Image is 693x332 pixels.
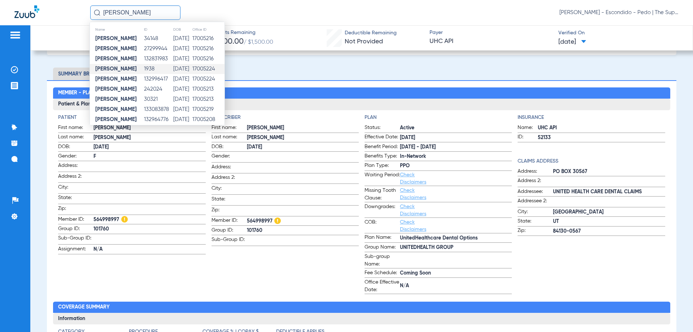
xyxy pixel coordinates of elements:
[553,218,665,225] span: UT
[538,134,665,142] span: 52133
[95,107,137,112] strong: [PERSON_NAME]
[538,124,665,132] span: UHC API
[212,143,247,152] span: DOB:
[365,234,400,242] span: Plan Name:
[144,44,173,54] td: 27299944
[365,253,400,268] span: Sub-group Name:
[9,31,21,39] img: hamburger-icon
[210,38,244,46] span: $1,500.00
[93,225,205,233] span: 101760
[93,246,205,253] span: N/A
[518,188,553,197] span: Addressee:
[365,152,400,161] span: Benefits Type:
[400,270,512,277] span: Coming Soon
[173,74,192,84] td: [DATE]
[365,133,400,142] span: Effective Date:
[657,297,693,332] iframe: Chat Widget
[95,117,137,122] strong: [PERSON_NAME]
[553,188,665,196] span: UNITED HEALTH CARE DENTAL CLAIMS
[247,134,359,142] span: [PERSON_NAME]
[94,9,100,16] img: Search Icon
[430,29,552,36] span: Payer
[93,134,205,142] span: [PERSON_NAME]
[95,56,137,61] strong: [PERSON_NAME]
[173,64,192,74] td: [DATE]
[58,133,93,142] span: Last name:
[345,38,383,45] span: Not Provided
[518,208,553,217] span: City:
[247,124,359,132] span: [PERSON_NAME]
[95,96,137,102] strong: [PERSON_NAME]
[518,197,553,207] span: Addressee 2:
[400,234,512,242] span: UnitedHealthcare Dental Options
[53,87,670,99] h2: Member - Plan - Insurance
[90,5,180,20] input: Search for patients
[53,68,119,80] li: Summary Breakdown
[93,153,205,160] span: F
[144,54,173,64] td: 132831983
[553,228,665,235] span: 84130-0567
[518,114,665,121] h4: Insurance
[365,269,400,278] span: Fee Schedule:
[247,227,359,234] span: 101760
[173,84,192,94] td: [DATE]
[518,158,665,165] h4: Claims Address
[518,133,538,142] span: ID:
[58,114,205,121] h4: Patient
[58,216,93,224] span: Member ID:
[95,76,137,82] strong: [PERSON_NAME]
[518,217,553,226] span: State:
[365,243,400,252] span: Group Name:
[400,172,426,185] a: Check Disclaimers
[58,205,93,215] span: Zip:
[365,219,400,233] span: COB:
[212,114,359,121] h4: Subscriber
[365,114,512,121] h4: Plan
[53,313,670,324] h3: Information
[58,225,93,234] span: Group ID:
[192,94,225,104] td: 17005213
[192,54,225,64] td: 17005216
[559,9,679,16] span: [PERSON_NAME] - Escondido - Pedo | The Super Dentists
[365,143,400,152] span: Benefit Period:
[365,279,400,294] span: Office Effective Date:
[53,99,670,110] h3: Patient & Plan Information
[430,37,552,46] span: UHC API
[212,206,247,216] span: Zip:
[400,188,426,200] a: Check Disclaimers
[212,227,247,235] span: Group ID:
[192,74,225,84] td: 17005224
[192,26,225,34] th: Office ID
[173,104,192,115] td: [DATE]
[144,94,173,104] td: 30321
[95,86,137,92] strong: [PERSON_NAME]
[400,244,512,251] span: UNITEDHEALTH GROUP
[58,152,93,161] span: Gender:
[365,124,400,133] span: Status:
[212,133,247,142] span: Last name:
[212,185,247,194] span: City:
[212,152,247,162] span: Gender:
[192,44,225,54] td: 17005216
[558,38,586,47] span: [DATE]
[58,143,93,152] span: DOB:
[144,104,173,115] td: 133083878
[518,177,553,187] span: Address 2:
[192,34,225,44] td: 17005216
[553,208,665,216] span: [GEOGRAPHIC_DATA]
[518,227,553,236] span: Zip:
[400,143,512,151] span: [DATE] - [DATE]
[210,29,273,36] span: Benefits Remaining
[95,66,137,72] strong: [PERSON_NAME]
[14,5,39,18] img: Zuub Logo
[173,26,192,34] th: DOB
[144,34,173,44] td: 34148
[58,245,93,254] span: Assignment:
[93,143,205,151] span: [DATE]
[400,134,512,142] span: [DATE]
